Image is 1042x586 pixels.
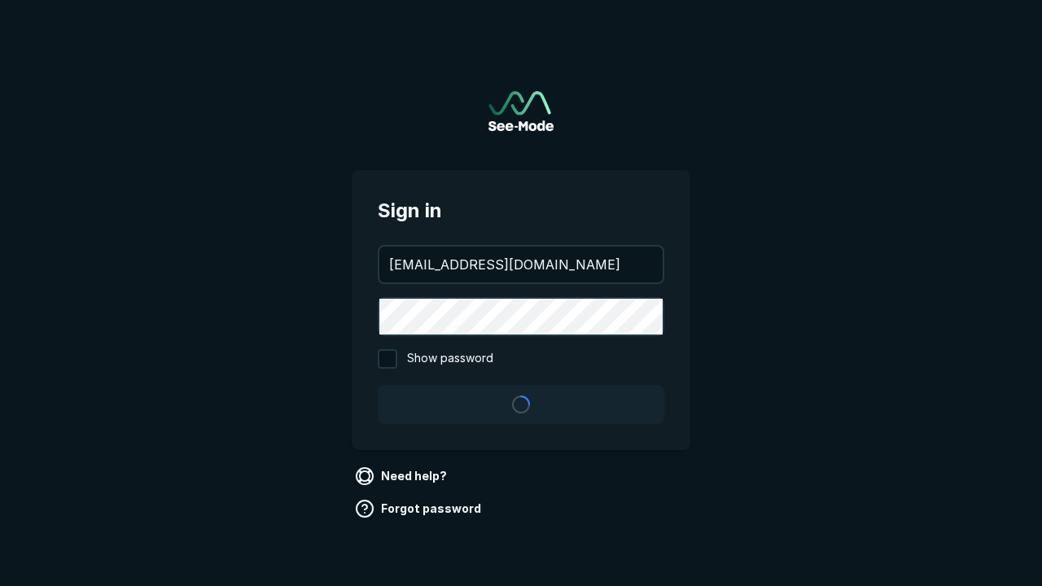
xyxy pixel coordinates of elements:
a: Go to sign in [488,91,554,131]
a: Forgot password [352,496,488,522]
input: your@email.com [379,247,663,282]
a: Need help? [352,463,453,489]
img: See-Mode Logo [488,91,554,131]
span: Sign in [378,196,664,225]
span: Show password [407,349,493,369]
